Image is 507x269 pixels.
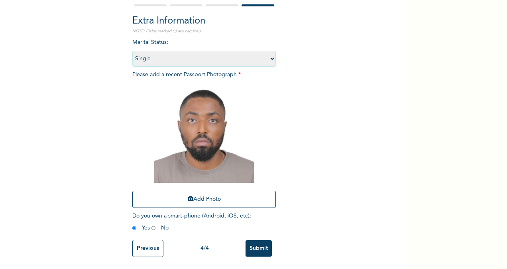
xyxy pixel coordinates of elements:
button: Add Photo [132,191,276,208]
img: Crop [154,83,254,183]
input: Previous [132,240,163,257]
div: 4 / 4 [163,244,246,253]
input: Submit [246,240,272,257]
span: Please add a recent Passport Photograph [132,72,276,212]
h2: Extra Information [132,14,276,28]
span: Do you own a smart-phone (Android, iOS, etc) : Yes No [132,213,251,231]
p: NOTE: Fields marked (*) are required [132,28,276,34]
span: Marital Status : [132,40,276,61]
